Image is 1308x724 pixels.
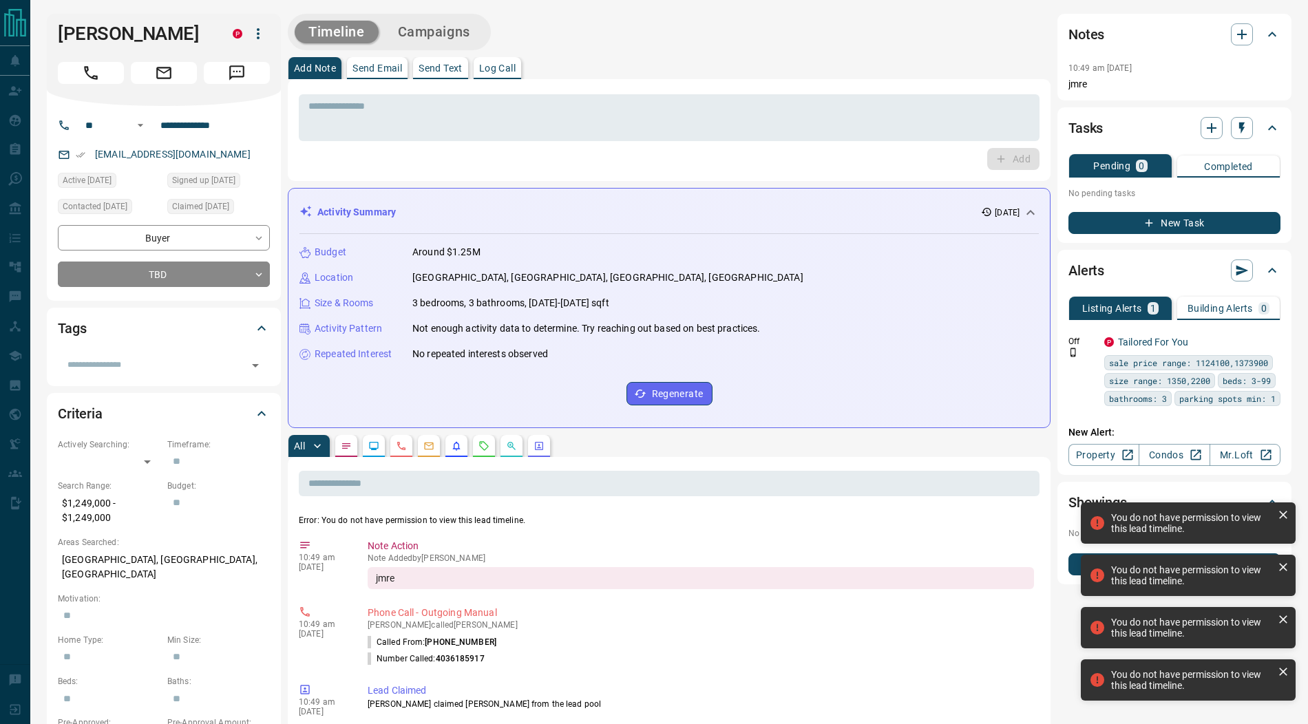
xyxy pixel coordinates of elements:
[294,441,305,451] p: All
[1068,486,1280,519] div: Showings
[1109,356,1268,370] span: sale price range: 1124100,1373900
[294,63,336,73] p: Add Note
[368,620,1034,630] p: [PERSON_NAME] called [PERSON_NAME]
[1111,564,1272,586] div: You do not have permission to view this lead timeline.
[368,440,379,451] svg: Lead Browsing Activity
[167,438,270,451] p: Timeframe:
[1068,259,1104,281] h2: Alerts
[315,245,346,259] p: Budget
[299,553,347,562] p: 10:49 am
[172,173,235,187] span: Signed up [DATE]
[341,440,352,451] svg: Notes
[368,539,1034,553] p: Note Action
[58,317,86,339] h2: Tags
[58,62,124,84] span: Call
[368,553,1034,563] p: Note Added by [PERSON_NAME]
[1204,162,1253,171] p: Completed
[58,438,160,451] p: Actively Searching:
[436,654,485,663] span: 4036185917
[352,63,402,73] p: Send Email
[299,697,347,707] p: 10:49 am
[1109,374,1210,387] span: size range: 1350,2200
[58,397,270,430] div: Criteria
[1068,335,1096,348] p: Off
[1068,212,1280,234] button: New Task
[58,173,160,192] div: Thu Sep 11 2025
[478,440,489,451] svg: Requests
[412,245,481,259] p: Around $1.25M
[1111,512,1272,534] div: You do not have permission to view this lead timeline.
[384,21,484,43] button: Campaigns
[1068,348,1078,357] svg: Push Notification Only
[58,492,160,529] p: $1,249,000 - $1,249,000
[58,536,270,549] p: Areas Searched:
[58,403,103,425] h2: Criteria
[1068,18,1280,51] div: Notes
[1111,617,1272,639] div: You do not have permission to view this lead timeline.
[1118,337,1188,348] a: Tailored For You
[1093,161,1130,171] p: Pending
[167,634,270,646] p: Min Size:
[299,707,347,716] p: [DATE]
[368,636,496,648] p: Called From:
[368,606,1034,620] p: Phone Call - Outgoing Manual
[479,63,516,73] p: Log Call
[58,593,270,605] p: Motivation:
[167,199,270,218] div: Fri Sep 12 2025
[412,321,761,336] p: Not enough activity data to determine. Try reaching out based on best practices.
[506,440,517,451] svg: Opportunities
[412,347,548,361] p: No repeated interests observed
[1068,527,1280,540] p: No showings booked
[131,62,197,84] span: Email
[167,480,270,492] p: Budget:
[246,356,265,375] button: Open
[204,62,270,84] span: Message
[1068,553,1280,575] button: New Showing
[299,200,1039,225] div: Activity Summary[DATE]
[63,173,112,187] span: Active [DATE]
[1223,374,1271,387] span: beds: 3-99
[368,652,485,665] p: Number Called:
[1068,63,1132,73] p: 10:49 am [DATE]
[412,270,803,285] p: [GEOGRAPHIC_DATA], [GEOGRAPHIC_DATA], [GEOGRAPHIC_DATA], [GEOGRAPHIC_DATA]
[534,440,545,451] svg: Agent Actions
[451,440,462,451] svg: Listing Alerts
[58,225,270,251] div: Buyer
[368,683,1034,698] p: Lead Claimed
[1261,304,1267,313] p: 0
[315,321,382,336] p: Activity Pattern
[58,634,160,646] p: Home Type:
[425,637,496,647] span: [PHONE_NUMBER]
[1150,304,1156,313] p: 1
[295,21,379,43] button: Timeline
[58,199,160,218] div: Fri Sep 12 2025
[167,173,270,192] div: Thu Sep 11 2025
[995,206,1020,219] p: [DATE]
[315,296,374,310] p: Size & Rooms
[317,205,396,220] p: Activity Summary
[167,675,270,688] p: Baths:
[299,629,347,639] p: [DATE]
[626,382,713,405] button: Regenerate
[58,23,212,45] h1: [PERSON_NAME]
[368,698,1034,710] p: [PERSON_NAME] claimed [PERSON_NAME] from the lead pool
[1068,23,1104,45] h2: Notes
[1068,491,1127,513] h2: Showings
[1068,425,1280,440] p: New Alert:
[1068,183,1280,204] p: No pending tasks
[58,675,160,688] p: Beds:
[1210,444,1280,466] a: Mr.Loft
[1139,444,1210,466] a: Condos
[315,347,392,361] p: Repeated Interest
[1109,392,1167,405] span: bathrooms: 3
[1082,304,1142,313] p: Listing Alerts
[58,480,160,492] p: Search Range:
[1188,304,1253,313] p: Building Alerts
[315,270,353,285] p: Location
[1068,111,1280,145] div: Tasks
[423,440,434,451] svg: Emails
[233,29,242,39] div: property.ca
[368,567,1034,589] div: jmre
[1068,444,1139,466] a: Property
[1139,161,1144,171] p: 0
